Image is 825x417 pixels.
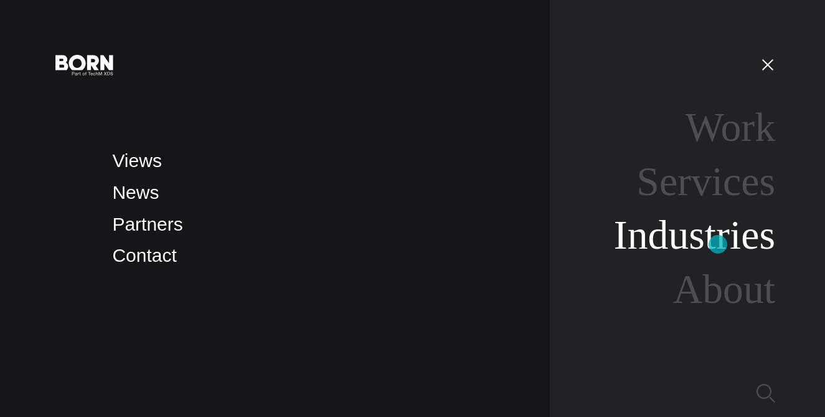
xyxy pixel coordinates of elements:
a: News [112,182,159,203]
a: Work [686,104,775,150]
a: Industries [614,212,775,257]
a: Contact [112,245,176,266]
a: Partners [112,214,182,234]
a: Views [112,150,161,171]
a: Services [636,158,775,204]
button: Open [753,51,783,77]
img: Search [757,384,775,403]
a: About [673,266,775,312]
